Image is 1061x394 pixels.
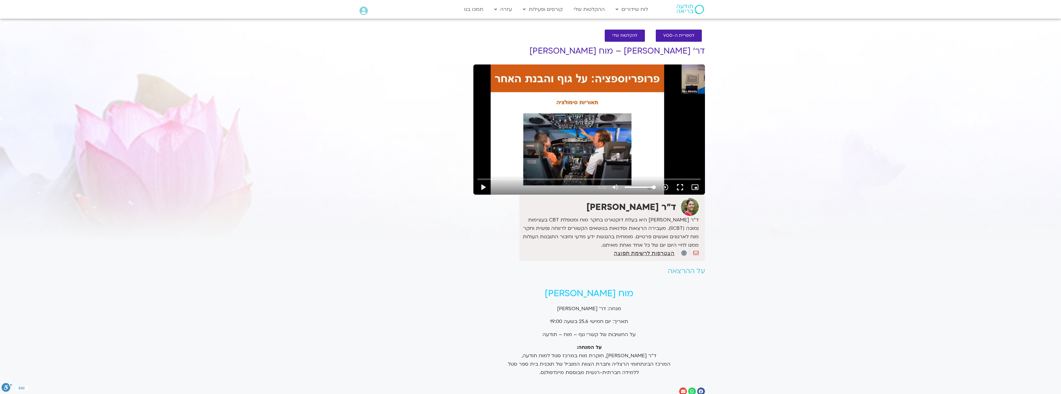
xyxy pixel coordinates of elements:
p: ד״ר [PERSON_NAME], חוקרת מוח במרכז סגול למוח תודעה, המרכז הבינתחומי הרצליה וחברת הצוות המוביל של ... [473,343,705,377]
a: הצטרפות לרשימת תפוצה [614,250,674,256]
a: תמכו בנו [461,3,486,15]
a: לספריית ה-VOD [656,30,702,42]
a: ההקלטות שלי [570,3,608,15]
img: ד"ר נועה אלבלדה [681,198,699,216]
img: תודעה בריאה [677,5,704,14]
span: לספריית ה-VOD [663,33,694,38]
a: לוח שידורים [613,3,651,15]
p: תאריך: יום חמישי 25.6 בשעה 19:00 [473,317,705,326]
span: להקלטות שלי [612,33,637,38]
a: עזרה [491,3,515,15]
strong: על המנחה: [577,344,602,351]
p: מנחה: דר’ [PERSON_NAME] [473,305,705,313]
h1: דר' [PERSON_NAME] – מוח [PERSON_NAME] [473,46,705,56]
p: על החשיבות של קשרי גוף – מוח – תודעה [473,330,705,339]
h2: על ההרצאה [473,267,705,275]
span: מוח [PERSON_NAME] [545,287,633,299]
a: קורסים ופעילות [520,3,566,15]
strong: ד"ר [PERSON_NAME] [586,201,676,213]
a: להקלטות שלי [605,30,645,42]
p: ד״ר [PERSON_NAME] היא בעלת דוקטורט בחקר מוח ומטפלת CBT בעצימות נמוכה (liCBT). מעבירה הרצאות וסדנא... [521,216,698,249]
